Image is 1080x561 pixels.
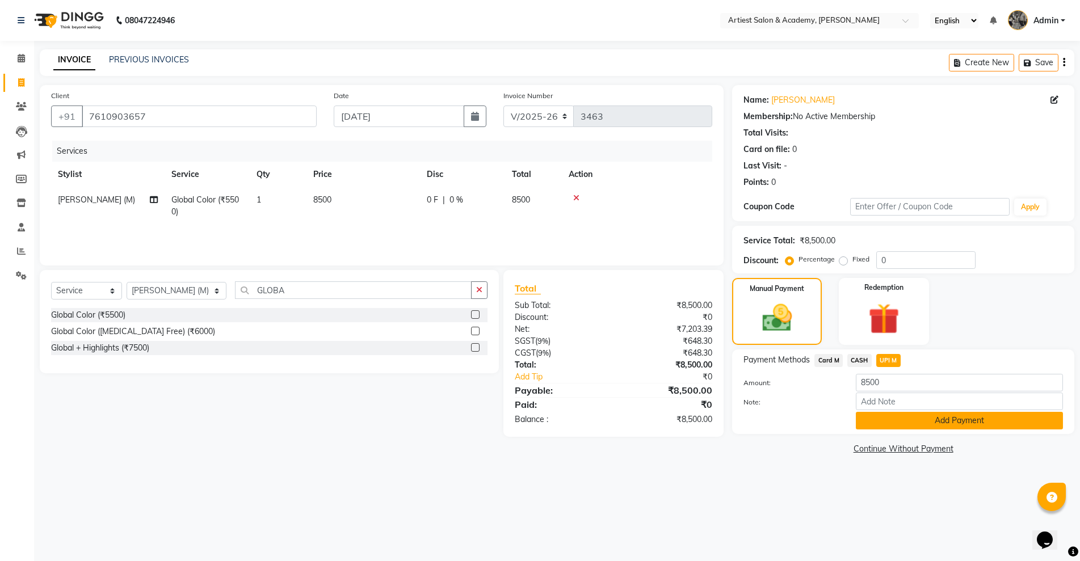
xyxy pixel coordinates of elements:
[506,414,613,425] div: Balance :
[53,50,95,70] a: INVOICE
[505,162,562,187] th: Total
[171,195,239,217] span: Global Color (₹5500)
[506,359,613,371] div: Total:
[1019,54,1058,71] button: Save
[506,300,613,311] div: Sub Total:
[82,106,317,127] input: Search by Name/Mobile/Email/Code
[506,398,613,411] div: Paid:
[58,195,135,205] span: [PERSON_NAME] (M)
[743,94,769,106] div: Name:
[876,354,901,367] span: UPI M
[750,284,804,294] label: Manual Payment
[512,195,530,205] span: 8500
[743,160,781,172] div: Last Visit:
[859,300,909,338] img: _gift.svg
[1008,10,1028,30] img: Admin
[443,194,445,206] span: |
[506,347,613,359] div: ( )
[29,5,107,36] img: logo
[743,176,769,188] div: Points:
[771,176,776,188] div: 0
[334,91,349,101] label: Date
[735,378,847,388] label: Amount:
[743,235,795,247] div: Service Total:
[613,383,721,397] div: ₹8,500.00
[1014,199,1047,216] button: Apply
[506,323,613,335] div: Net:
[313,195,331,205] span: 8500
[506,383,613,397] div: Payable:
[631,371,721,383] div: ₹0
[427,194,438,206] span: 0 F
[538,348,549,357] span: 9%
[735,397,847,407] label: Note:
[125,5,175,36] b: 08047224946
[792,144,797,155] div: 0
[613,335,721,347] div: ₹648.30
[799,254,835,264] label: Percentage
[235,281,471,299] input: Search or Scan
[850,198,1010,216] input: Enter Offer / Coupon Code
[743,111,793,123] div: Membership:
[743,354,810,366] span: Payment Methods
[306,162,420,187] th: Price
[51,91,69,101] label: Client
[613,414,721,425] div: ₹8,500.00
[613,398,721,411] div: ₹0
[856,374,1063,391] input: Amount
[734,443,1072,455] a: Continue Without Payment
[613,359,721,371] div: ₹8,500.00
[109,54,189,65] a: PREVIOUS INVOICES
[165,162,250,187] th: Service
[743,144,790,155] div: Card on file:
[257,195,261,205] span: 1
[613,311,721,323] div: ₹0
[814,354,843,367] span: Card M
[856,393,1063,410] input: Add Note
[51,342,149,354] div: Global + Highlights (₹7500)
[864,282,903,293] label: Redemption
[52,141,721,162] div: Services
[613,300,721,311] div: ₹8,500.00
[51,309,125,321] div: Global Color (₹5500)
[515,282,541,294] span: Total
[449,194,463,206] span: 0 %
[250,162,306,187] th: Qty
[613,323,721,335] div: ₹7,203.39
[784,160,787,172] div: -
[562,162,712,187] th: Action
[515,336,535,346] span: SGST
[51,106,83,127] button: +91
[506,371,632,383] a: Add Tip
[743,201,850,213] div: Coupon Code
[1033,15,1058,27] span: Admin
[856,412,1063,429] button: Add Payment
[743,127,788,139] div: Total Visits:
[420,162,505,187] th: Disc
[771,94,835,106] a: [PERSON_NAME]
[613,347,721,359] div: ₹648.30
[1032,516,1069,550] iframe: chat widget
[949,54,1014,71] button: Create New
[506,335,613,347] div: ( )
[506,311,613,323] div: Discount:
[852,254,869,264] label: Fixed
[51,326,215,338] div: Global Color ([MEDICAL_DATA] Free) (₹6000)
[743,111,1063,123] div: No Active Membership
[51,162,165,187] th: Stylist
[800,235,835,247] div: ₹8,500.00
[537,336,548,345] span: 9%
[503,91,553,101] label: Invoice Number
[515,348,536,358] span: CGST
[743,255,779,267] div: Discount:
[753,301,802,335] img: _cash.svg
[847,354,872,367] span: CASH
